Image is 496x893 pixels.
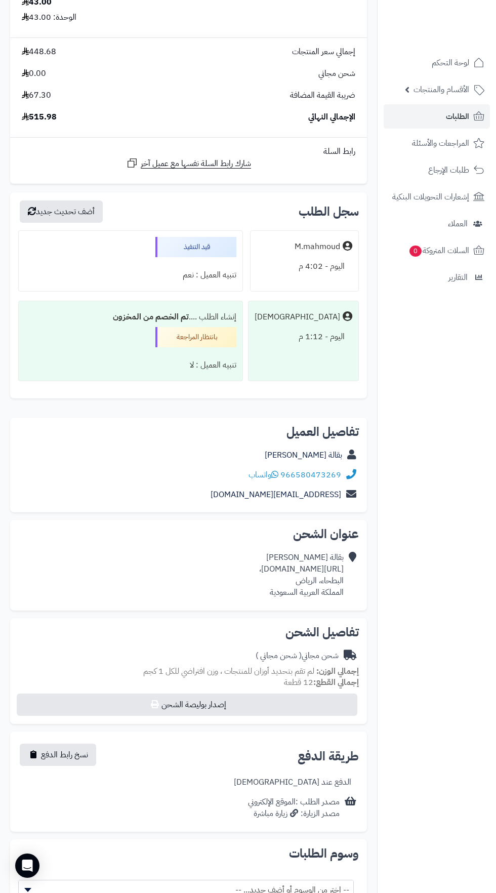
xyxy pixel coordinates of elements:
a: السلات المتروكة0 [384,238,490,263]
a: 966580473269 [280,469,341,481]
div: مصدر الزيارة: زيارة مباشرة [248,808,340,820]
div: [DEMOGRAPHIC_DATA] [255,311,340,323]
small: 12 قطعة [284,676,359,688]
span: إشعارات التحويلات البنكية [392,190,469,204]
span: نسخ رابط الدفع [41,749,88,761]
a: لوحة التحكم [384,51,490,75]
a: بقالة [PERSON_NAME] [265,449,342,461]
span: الأقسام والمنتجات [414,83,469,97]
a: طلبات الإرجاع [384,158,490,182]
a: الطلبات [384,104,490,129]
button: نسخ رابط الدفع [20,744,96,766]
a: [EMAIL_ADDRESS][DOMAIN_NAME] [211,489,341,501]
div: مصدر الطلب :الموقع الإلكتروني [248,796,340,820]
span: 515.98 [22,111,57,123]
div: بقالة [PERSON_NAME] [URL][DOMAIN_NAME]، البطحاء، الرياض المملكة العربية السعودية [259,552,344,598]
a: شارك رابط السلة نفسها مع عميل آخر [126,157,251,170]
div: الدفع عند [DEMOGRAPHIC_DATA] [234,777,351,788]
span: لم تقم بتحديد أوزان للمنتجات ، وزن افتراضي للكل 1 كجم [143,665,314,677]
div: اليوم - 4:02 م [257,257,352,276]
h2: تفاصيل العميل [18,426,359,438]
span: الطلبات [446,109,469,124]
div: اليوم - 1:12 م [255,327,352,347]
span: العملاء [448,217,468,231]
div: شحن مجاني [256,650,339,662]
span: 67.30 [22,90,51,101]
div: رابط السلة [14,146,363,157]
strong: إجمالي الوزن: [316,665,359,677]
span: لوحة التحكم [432,56,469,70]
a: واتساب [249,469,278,481]
h2: تفاصيل الشحن [18,626,359,638]
span: الإجمالي النهائي [308,111,355,123]
span: المراجعات والأسئلة [412,136,469,150]
div: بانتظار المراجعة [155,327,236,347]
div: قيد التنفيذ [155,237,236,257]
span: إجمالي سعر المنتجات [292,46,355,58]
span: شحن مجاني [318,68,355,79]
h2: عنوان الشحن [18,528,359,540]
img: logo-2.png [427,8,486,29]
span: السلات المتروكة [408,243,469,258]
a: المراجعات والأسئلة [384,131,490,155]
span: طلبات الإرجاع [428,163,469,177]
a: التقارير [384,265,490,290]
span: 0.00 [22,68,46,79]
strong: إجمالي القطع: [313,676,359,688]
div: M.mahmoud [295,241,340,253]
div: Open Intercom Messenger [15,854,39,878]
h2: طريقة الدفع [298,750,359,762]
span: التقارير [448,270,468,285]
span: شارك رابط السلة نفسها مع عميل آخر [141,158,251,170]
div: إنشاء الطلب .... [25,307,236,327]
button: أضف تحديث جديد [20,200,103,223]
span: 448.68 [22,46,56,58]
b: تم الخصم من المخزون [113,311,189,323]
div: تنبيه العميل : لا [25,355,236,375]
a: إشعارات التحويلات البنكية [384,185,490,209]
div: الوحدة: 43.00 [22,12,76,23]
h2: وسوم الطلبات [18,847,359,860]
button: إصدار بوليصة الشحن [17,694,357,716]
span: ( شحن مجاني ) [256,650,302,662]
span: ضريبة القيمة المضافة [290,90,355,101]
h3: سجل الطلب [299,206,359,218]
span: 0 [409,246,422,257]
a: العملاء [384,212,490,236]
div: تنبيه العميل : نعم [25,265,236,285]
